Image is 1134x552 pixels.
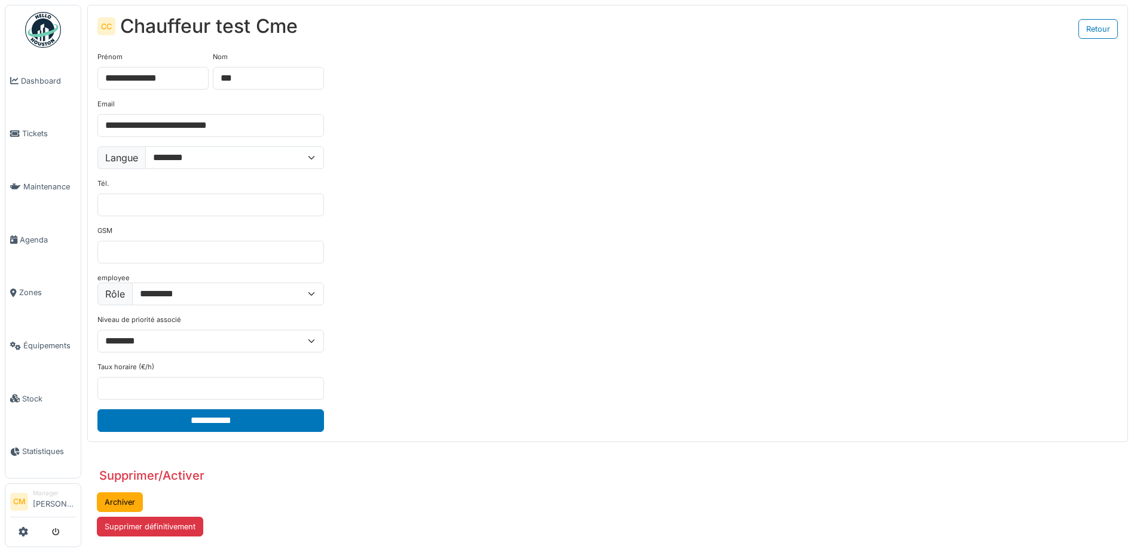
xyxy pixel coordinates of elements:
[97,226,112,236] label: GSM
[5,372,81,425] a: Stock
[97,492,143,512] button: Archiver
[5,425,81,479] a: Statistiques
[23,181,76,192] span: Maintenance
[25,12,61,48] img: Badge_color-CXgf-gQk.svg
[19,287,76,298] span: Zones
[97,146,146,169] label: Langue
[5,160,81,213] a: Maintenance
[97,52,324,432] form: employee
[21,75,76,87] span: Dashboard
[97,315,181,325] label: Niveau de priorité associé
[213,52,228,62] label: Nom
[5,213,81,266] a: Agenda
[10,489,76,517] a: CM Manager[PERSON_NAME]
[22,128,76,139] span: Tickets
[5,266,81,320] a: Zones
[97,52,123,62] label: Prénom
[5,108,81,161] a: Tickets
[33,489,76,514] li: [PERSON_NAME]
[23,340,76,351] span: Équipements
[97,17,115,35] div: CC
[20,234,76,246] span: Agenda
[120,15,298,38] div: Chauffeur test Cme
[97,283,133,305] label: Rôle
[22,393,76,404] span: Stock
[22,446,76,457] span: Statistiques
[97,179,109,189] label: Tél.
[5,319,81,372] a: Équipements
[99,468,204,483] h3: Supprimer/Activer
[33,489,76,498] div: Manager
[97,517,203,536] button: Supprimer définitivement
[1078,19,1118,39] a: Retour
[10,493,28,511] li: CM
[97,99,115,109] label: Email
[97,362,154,372] label: Taux horaire (€/h)
[5,54,81,108] a: Dashboard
